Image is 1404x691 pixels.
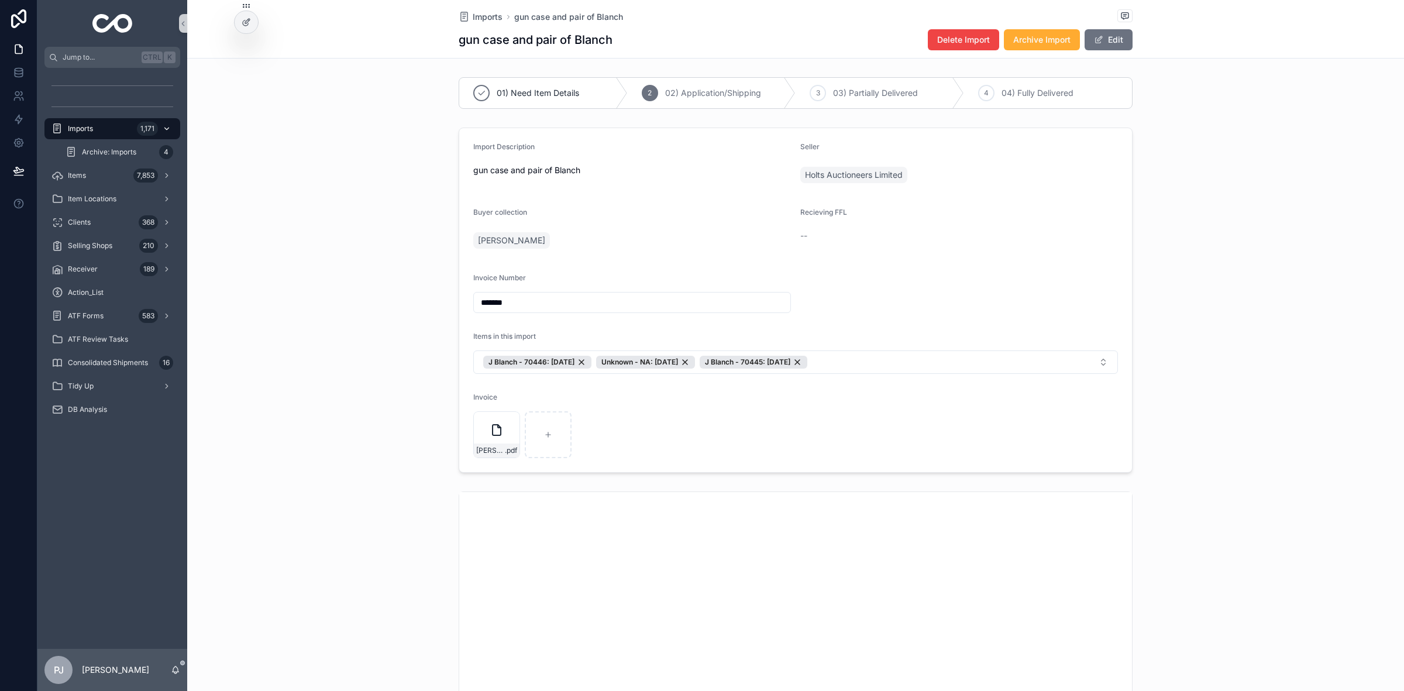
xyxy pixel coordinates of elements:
[473,332,536,341] span: Items in this import
[137,122,158,136] div: 1,171
[44,305,180,326] a: ATF Forms583
[44,376,180,397] a: Tidy Up
[68,381,94,391] span: Tidy Up
[488,357,574,367] span: J Blanch - 70446: [DATE]
[648,88,652,98] span: 2
[833,87,918,99] span: 03) Partially Delivered
[63,53,137,62] span: Jump to...
[58,142,180,163] a: Archive: Imports4
[705,357,790,367] span: J Blanch - 70445: [DATE]
[140,262,158,276] div: 189
[1085,29,1133,50] button: Edit
[800,167,907,183] a: Holts Auctioneers Limited
[44,282,180,303] a: Action_List
[139,239,158,253] div: 210
[473,142,535,151] span: Import Description
[44,352,180,373] a: Consolidated Shipments16
[816,88,820,98] span: 3
[92,14,133,33] img: App logo
[68,194,116,204] span: Item Locations
[473,393,497,401] span: Invoice
[37,68,187,435] div: scrollable content
[928,29,999,50] button: Delete Import
[473,350,1118,374] button: Select Button
[44,118,180,139] a: Imports1,171
[984,88,989,98] span: 4
[44,259,180,280] a: Receiver189
[54,663,64,677] span: PJ
[1013,34,1071,46] span: Archive Import
[82,664,149,676] p: [PERSON_NAME]
[68,335,128,344] span: ATF Review Tasks
[473,11,503,23] span: Imports
[473,208,527,216] span: Buyer collection
[800,142,820,151] span: Seller
[44,212,180,233] a: Clients368
[665,87,761,99] span: 02) Application/Shipping
[937,34,990,46] span: Delete Import
[473,232,550,249] a: [PERSON_NAME]
[44,329,180,350] a: ATF Review Tasks
[700,356,807,369] button: Unselect 15427
[68,124,93,133] span: Imports
[514,11,623,23] a: gun case and pair of Blanch
[473,273,526,282] span: Invoice Number
[473,164,791,176] span: gun case and pair of Blanch
[68,264,98,274] span: Receiver
[459,11,503,23] a: Imports
[68,311,104,321] span: ATF Forms
[1002,87,1073,99] span: 04) Fully Delivered
[159,356,173,370] div: 16
[601,357,678,367] span: Unknown - NA: [DATE]
[805,169,903,181] span: Holts Auctioneers Limited
[1004,29,1080,50] button: Archive Import
[68,171,86,180] span: Items
[133,169,158,183] div: 7,853
[68,358,148,367] span: Consolidated Shipments
[800,230,807,242] span: --
[476,446,505,455] span: [PERSON_NAME] 72243
[44,188,180,209] a: Item Locations
[44,165,180,186] a: Items7,853
[68,241,112,250] span: Selling Shops
[800,208,847,216] span: Recieving FFL
[142,51,163,63] span: Ctrl
[68,288,104,297] span: Action_List
[44,47,180,68] button: Jump to...CtrlK
[44,399,180,420] a: DB Analysis
[82,147,136,157] span: Archive: Imports
[139,215,158,229] div: 368
[483,356,591,369] button: Unselect 15426
[497,87,579,99] span: 01) Need Item Details
[596,356,695,369] button: Unselect 15425
[68,405,107,414] span: DB Analysis
[68,218,91,227] span: Clients
[44,235,180,256] a: Selling Shops210
[459,32,612,48] h1: gun case and pair of Blanch
[165,53,174,62] span: K
[159,145,173,159] div: 4
[139,309,158,323] div: 583
[505,446,517,455] span: .pdf
[478,235,545,246] span: [PERSON_NAME]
